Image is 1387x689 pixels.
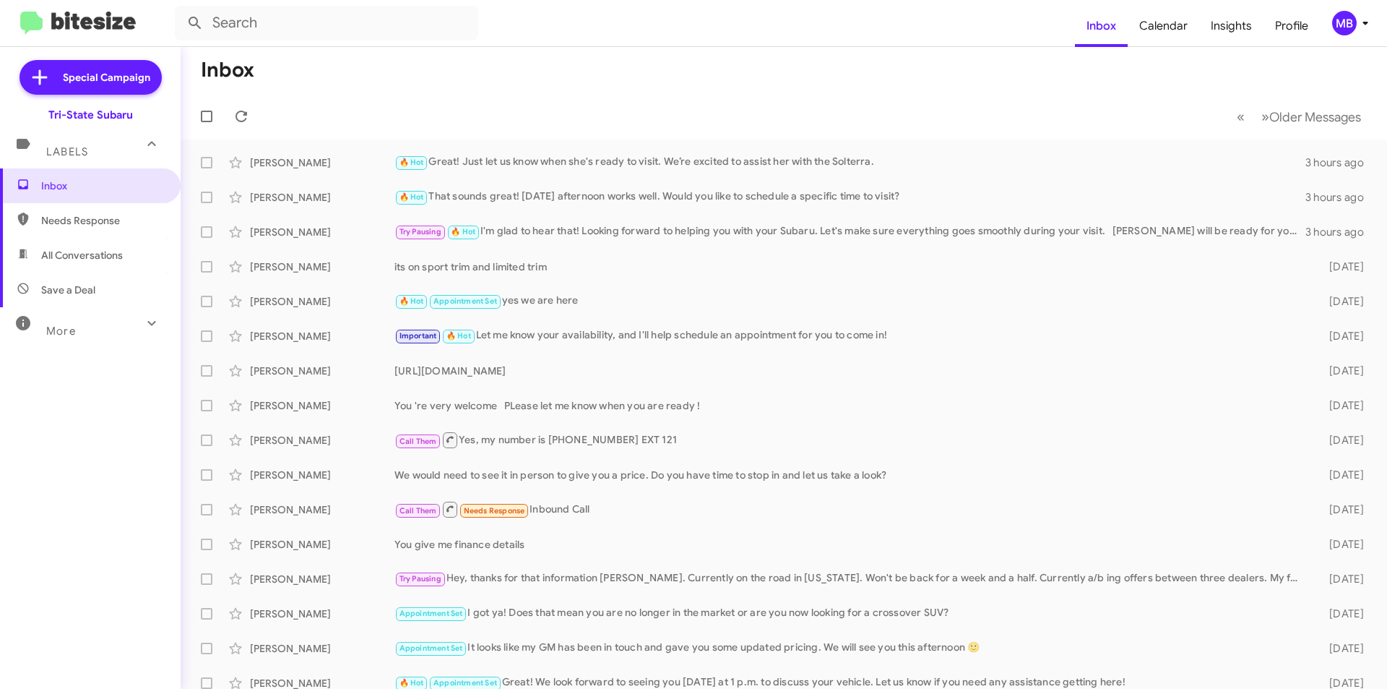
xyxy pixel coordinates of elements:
button: Previous [1228,102,1253,132]
div: You 're very welcome PLease let me know when you are ready ! [394,398,1306,413]
div: [DATE] [1306,294,1375,309]
span: 🔥 Hot [399,158,424,167]
span: Appointment Set [399,609,463,618]
span: Try Pausing [399,227,441,236]
div: [DATE] [1306,433,1375,448]
div: MB [1332,11,1357,35]
div: [DATE] [1306,329,1375,343]
span: Needs Response [464,506,525,515]
div: [PERSON_NAME] [250,607,394,621]
div: I got ya! Does that mean you are no longer in the market or are you now looking for a crossover SUV? [394,605,1306,622]
span: All Conversations [41,248,123,262]
div: [PERSON_NAME] [250,502,394,517]
div: 3 hours ago [1305,155,1375,170]
div: [PERSON_NAME] [250,294,394,309]
div: [DATE] [1306,468,1375,482]
a: Calendar [1128,5,1199,47]
div: Tri-State Subaru [48,108,133,122]
div: [DATE] [1306,607,1375,621]
div: It looks like my GM has been in touch and gave you some updated pricing. We will see you this aft... [394,640,1306,656]
div: [DATE] [1306,641,1375,656]
span: Save a Deal [41,283,95,297]
div: I'm glad to hear that! Looking forward to helping you with your Subaru. Let's make sure everythin... [394,223,1305,240]
span: 🔥 Hot [451,227,475,236]
a: Profile [1263,5,1320,47]
span: Try Pausing [399,574,441,583]
div: Let me know your availability, and I'll help schedule an appointment for you to come in! [394,328,1306,344]
div: [PERSON_NAME] [250,364,394,378]
div: [DATE] [1306,537,1375,552]
span: Labels [46,145,88,158]
span: Appointment Set [433,678,497,688]
span: Appointment Set [399,643,463,653]
div: That sounds great! [DATE] afternoon works well. Would you like to schedule a specific time to visit? [394,189,1305,205]
div: [PERSON_NAME] [250,433,394,448]
button: Next [1253,102,1370,132]
button: MB [1320,11,1371,35]
div: [PERSON_NAME] [250,329,394,343]
div: We would need to see it in person to give you a price. Do you have time to stop in and let us tak... [394,468,1306,482]
div: 3 hours ago [1305,190,1375,205]
div: You give me finance details [394,537,1306,552]
div: [PERSON_NAME] [250,537,394,552]
nav: Page navigation example [1229,102,1370,132]
div: Hey, thanks for that information [PERSON_NAME]. Currently on the road in [US_STATE]. Won't be bac... [394,570,1306,587]
div: yes we are here [394,293,1306,309]
div: 3 hours ago [1305,225,1375,239]
div: [DATE] [1306,572,1375,586]
div: Yes, my number is [PHONE_NUMBER] EXT 121 [394,431,1306,449]
div: [DATE] [1306,398,1375,413]
div: [PERSON_NAME] [250,155,394,170]
span: Call Them [399,506,437,515]
div: [PERSON_NAME] [250,641,394,656]
span: More [46,325,76,338]
span: « [1237,108,1245,126]
span: Older Messages [1269,109,1361,125]
span: Needs Response [41,213,164,228]
span: 🔥 Hot [446,331,471,341]
h1: Inbox [201,59,254,82]
span: » [1261,108,1269,126]
span: Important [399,331,437,341]
div: [PERSON_NAME] [250,572,394,586]
div: [DATE] [1306,364,1375,378]
a: Special Campaign [20,60,162,95]
div: [PERSON_NAME] [250,190,394,205]
div: [URL][DOMAIN_NAME] [394,364,1306,378]
div: Inbound Call [394,500,1306,518]
span: Call Them [399,437,437,446]
div: [PERSON_NAME] [250,260,394,274]
span: 🔥 Hot [399,678,424,688]
span: 🔥 Hot [399,296,424,306]
div: its on sport trim and limited trim [394,260,1306,274]
a: Inbox [1075,5,1128,47]
span: Appointment Set [433,296,497,306]
div: Great! Just let us know when she's ready to visit. We’re excited to assist her with the Solterra. [394,154,1305,171]
div: [DATE] [1306,260,1375,274]
div: [PERSON_NAME] [250,468,394,482]
span: Special Campaign [63,70,150,85]
div: [DATE] [1306,502,1375,517]
div: [PERSON_NAME] [250,225,394,239]
div: [PERSON_NAME] [250,398,394,413]
span: 🔥 Hot [399,192,424,202]
span: Inbox [41,179,164,193]
input: Search [175,6,478,40]
a: Insights [1199,5,1263,47]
